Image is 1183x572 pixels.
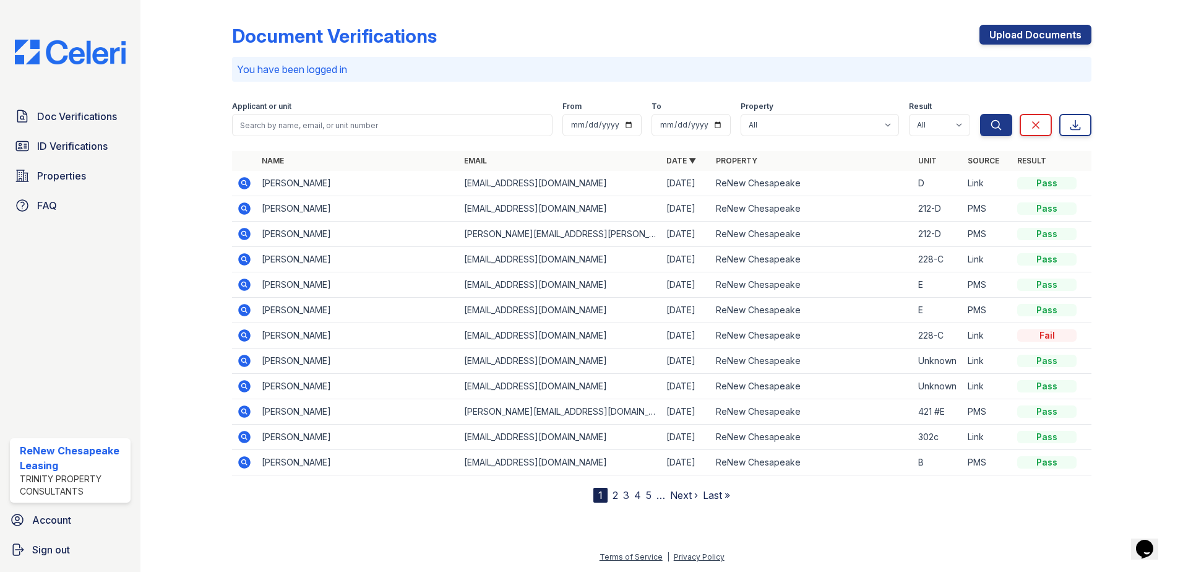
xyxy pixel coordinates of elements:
a: Email [464,156,487,165]
a: 3 [623,489,629,501]
div: | [667,552,669,561]
td: ReNew Chesapeake [711,349,913,374]
span: FAQ [37,198,57,213]
td: [PERSON_NAME] [257,222,459,247]
td: Link [963,374,1012,399]
label: To [652,102,661,111]
div: Pass [1017,253,1077,266]
td: ReNew Chesapeake [711,374,913,399]
div: Fail [1017,329,1077,342]
input: Search by name, email, or unit number [232,114,553,136]
td: [PERSON_NAME] [257,399,459,425]
td: [DATE] [661,374,711,399]
td: ReNew Chesapeake [711,450,913,475]
div: Trinity Property Consultants [20,473,126,498]
div: Pass [1017,177,1077,189]
td: E [913,298,963,323]
div: Pass [1017,405,1077,418]
td: [DATE] [661,450,711,475]
td: ReNew Chesapeake [711,272,913,298]
td: ReNew Chesapeake [711,399,913,425]
td: [PERSON_NAME] [257,450,459,475]
div: Document Verifications [232,25,437,47]
span: Doc Verifications [37,109,117,124]
a: Date ▼ [666,156,696,165]
a: Result [1017,156,1046,165]
td: [DATE] [661,425,711,450]
td: PMS [963,450,1012,475]
td: [PERSON_NAME] [257,425,459,450]
td: PMS [963,196,1012,222]
a: Next › [670,489,698,501]
td: [PERSON_NAME] [257,323,459,349]
td: [EMAIL_ADDRESS][DOMAIN_NAME] [459,425,661,450]
td: [DATE] [661,298,711,323]
td: 212-D [913,196,963,222]
td: [PERSON_NAME] [257,349,459,374]
a: Last » [703,489,730,501]
a: Upload Documents [979,25,1091,45]
label: Applicant or unit [232,102,291,111]
td: [PERSON_NAME] [257,298,459,323]
a: Sign out [5,537,136,562]
td: [DATE] [661,222,711,247]
td: [PERSON_NAME] [257,247,459,272]
td: [EMAIL_ADDRESS][DOMAIN_NAME] [459,247,661,272]
td: [PERSON_NAME] [257,374,459,399]
a: Doc Verifications [10,104,131,129]
a: Name [262,156,284,165]
td: D [913,171,963,196]
td: ReNew Chesapeake [711,298,913,323]
p: You have been logged in [237,62,1086,77]
td: [EMAIL_ADDRESS][DOMAIN_NAME] [459,450,661,475]
a: Property [716,156,757,165]
td: Link [963,323,1012,349]
td: PMS [963,222,1012,247]
td: ReNew Chesapeake [711,247,913,272]
span: ID Verifications [37,139,108,154]
a: Terms of Service [600,552,663,561]
td: [EMAIL_ADDRESS][DOMAIN_NAME] [459,196,661,222]
td: ReNew Chesapeake [711,171,913,196]
td: PMS [963,272,1012,298]
td: ReNew Chesapeake [711,196,913,222]
a: Privacy Policy [674,552,725,561]
div: Pass [1017,279,1077,291]
label: Result [909,102,932,111]
iframe: chat widget [1131,522,1171,560]
img: CE_Logo_Blue-a8612792a0a2168367f1c8372b55b34899dd931a85d93a1a3d3e32e68fde9ad4.png [5,40,136,64]
td: [DATE] [661,171,711,196]
a: Account [5,508,136,532]
td: 212-D [913,222,963,247]
a: Properties [10,163,131,188]
a: 2 [613,489,618,501]
a: Unit [918,156,937,165]
td: [EMAIL_ADDRESS][DOMAIN_NAME] [459,349,661,374]
td: ReNew Chesapeake [711,323,913,349]
td: [EMAIL_ADDRESS][DOMAIN_NAME] [459,374,661,399]
td: [EMAIL_ADDRESS][DOMAIN_NAME] [459,272,661,298]
td: PMS [963,298,1012,323]
td: Link [963,349,1012,374]
div: Pass [1017,304,1077,316]
div: Pass [1017,456,1077,469]
div: Pass [1017,431,1077,443]
div: Pass [1017,355,1077,367]
div: Pass [1017,202,1077,215]
td: Link [963,171,1012,196]
td: [PERSON_NAME] [257,272,459,298]
td: [DATE] [661,323,711,349]
td: 302c [913,425,963,450]
td: [PERSON_NAME] [257,196,459,222]
a: 5 [646,489,652,501]
td: [PERSON_NAME][EMAIL_ADDRESS][PERSON_NAME][DOMAIN_NAME] [459,222,661,247]
td: [DATE] [661,349,711,374]
a: FAQ [10,193,131,218]
a: Source [968,156,999,165]
td: [PERSON_NAME] [257,171,459,196]
div: Pass [1017,380,1077,392]
label: From [562,102,582,111]
td: Link [963,247,1012,272]
td: Unknown [913,349,963,374]
td: PMS [963,399,1012,425]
